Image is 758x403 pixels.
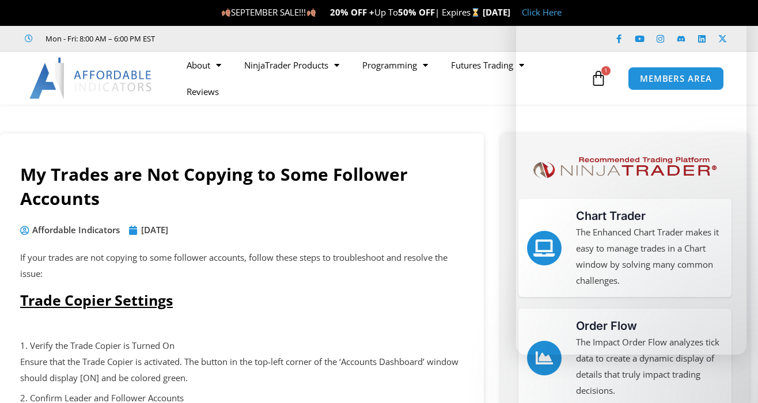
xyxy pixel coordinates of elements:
[576,334,723,398] p: The Impact Order Flow analyzes tick data to create a dynamic display of details that truly impact...
[221,6,482,18] span: SEPTEMBER SALE!!! Up To | Expires
[222,8,230,17] img: 🍂
[29,222,120,238] span: Affordable Indicators
[175,78,230,105] a: Reviews
[171,33,344,44] iframe: Customer reviews powered by Trustpilot
[20,338,464,386] p: 1. Verify the Trade Copier is Turned On Ensure that the Trade Copier is activated. The button in ...
[330,6,374,18] strong: 20% OFF +
[307,8,316,17] img: 🍂
[522,6,562,18] a: Click Here
[471,8,480,17] img: ⌛
[351,52,439,78] a: Programming
[175,52,233,78] a: About
[20,290,173,310] span: Trade Copier Settings
[20,162,464,211] h1: My Trades are Not Copying to Some Follower Accounts
[29,58,153,99] img: LogoAI | Affordable Indicators – NinjaTrader
[43,32,155,45] span: Mon - Fri: 8:00 AM – 6:00 PM EST
[516,12,746,355] iframe: Intercom live chat
[20,250,464,282] p: If your trades are not copying to some follower accounts, follow these steps to troubleshoot and ...
[483,6,510,18] strong: [DATE]
[233,52,351,78] a: NinjaTrader Products
[527,341,562,375] a: Order Flow
[398,6,435,18] strong: 50% OFF
[439,52,536,78] a: Futures Trading
[719,364,746,391] iframe: Intercom live chat
[175,52,588,105] nav: Menu
[141,224,168,235] time: [DATE]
